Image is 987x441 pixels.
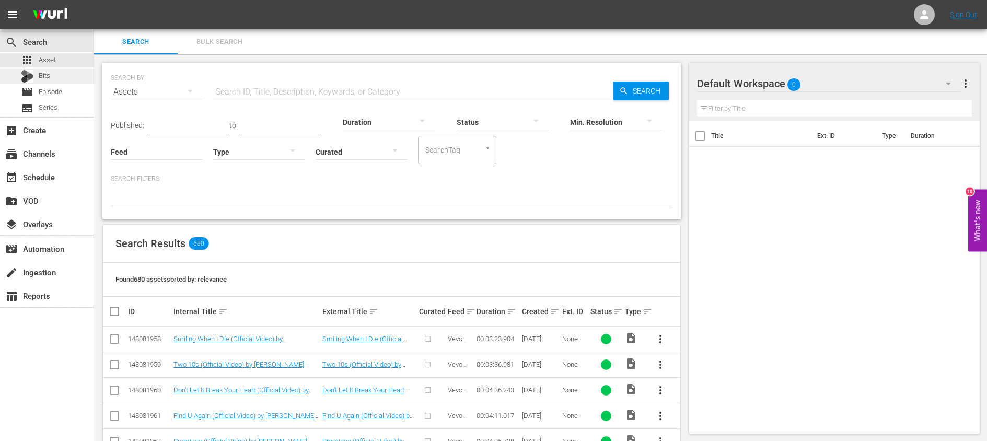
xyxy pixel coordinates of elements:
a: Don't Let It Break Your Heart (Official Video) by [PERSON_NAME] [173,386,313,402]
span: Schedule [5,171,18,184]
div: 00:03:36.981 [477,361,519,368]
span: Video [625,409,637,421]
span: sort [643,307,652,316]
span: Search [5,36,18,49]
span: Search [100,36,171,48]
div: [DATE] [522,335,559,343]
div: 10 [966,188,974,196]
div: 00:04:36.243 [477,386,519,394]
button: more_vert [648,403,673,428]
span: Published: [111,121,144,130]
span: Ingestion [5,266,18,279]
span: sort [613,307,623,316]
a: Sign Out [950,10,977,19]
span: menu [6,8,19,21]
div: 148081961 [128,412,170,420]
button: Search [613,82,669,100]
span: Video [625,332,637,344]
p: Search Filters: [111,175,672,183]
span: sort [507,307,516,316]
div: External Title [322,305,416,318]
span: Series [39,102,57,113]
button: more_vert [648,378,673,403]
span: Vevo Partner Catalog [448,361,470,384]
span: 680 [189,237,208,250]
th: Ext. ID [811,121,876,150]
div: 00:04:11.017 [477,412,519,420]
div: Duration [477,305,519,318]
span: sort [218,307,228,316]
span: to [229,121,236,130]
th: Duration [904,121,967,150]
div: Created [522,305,559,318]
button: Open [483,143,493,153]
th: Type [876,121,904,150]
span: VOD [5,195,18,207]
span: Asset [21,54,33,66]
span: more_vert [654,333,667,345]
span: Vevo Partner Catalog [448,386,470,410]
span: Vevo Partner Catalog [448,412,470,435]
span: Create [5,124,18,137]
a: Don't Let It Break Your Heart (Official Video) by [PERSON_NAME] [322,386,409,410]
a: Find U Again (Official Video) by [PERSON_NAME] ft. [PERSON_NAME] [322,412,414,435]
a: Smiling When I Die (Official Video) by [PERSON_NAME] [173,335,287,351]
div: Curated [419,307,445,316]
span: Vevo Partner Catalog [448,335,470,358]
span: Overlays [5,218,18,231]
div: Status [590,305,622,318]
span: 0 [787,74,800,96]
div: None [562,412,588,420]
a: Two 10s (Official Video) by [PERSON_NAME] [322,361,405,376]
span: sort [369,307,378,316]
span: more_vert [654,358,667,371]
span: sort [550,307,560,316]
button: more_vert [648,327,673,352]
span: Video [625,383,637,396]
span: Reports [5,290,18,303]
span: Search [629,82,669,100]
div: None [562,361,588,368]
div: Assets [111,77,203,107]
button: more_vert [648,352,673,377]
div: ID [128,307,170,316]
span: Found 680 assets sorted by: relevance [115,275,227,283]
a: Smiling When I Die (Official Video) by [PERSON_NAME] [322,335,407,351]
div: [DATE] [522,386,559,394]
div: 148081960 [128,386,170,394]
div: None [562,386,588,394]
span: Automation [5,243,18,256]
div: 148081959 [128,361,170,368]
a: Two 10s (Official Video) by [PERSON_NAME] [173,361,304,368]
div: [DATE] [522,412,559,420]
span: Video [625,357,637,370]
button: more_vert [959,71,972,96]
div: Type [625,305,645,318]
span: movie [21,86,33,98]
div: Internal Title [173,305,319,318]
span: Bits [39,71,50,81]
span: Search Results [115,237,185,250]
span: more_vert [959,77,972,90]
span: Episode [39,87,62,97]
th: Title [711,121,811,150]
div: Feed [448,305,473,318]
div: Ext. ID [562,307,588,316]
button: Open Feedback Widget [968,190,987,252]
div: [DATE] [522,361,559,368]
div: None [562,335,588,343]
span: Asset [39,55,56,65]
span: Channels [5,148,18,160]
div: Bits [21,70,33,83]
span: more_vert [654,410,667,422]
div: 00:03:23.904 [477,335,519,343]
span: sort [466,307,475,316]
a: Find U Again (Official Video) by [PERSON_NAME] ft. [PERSON_NAME] [173,412,318,427]
img: ans4CAIJ8jUAAAAAAAAAAAAAAAAAAAAAAAAgQb4GAAAAAAAAAAAAAAAAAAAAAAAAJMjXAAAAAAAAAAAAAAAAAAAAAAAAgAT5G... [25,3,75,27]
div: Default Workspace [697,69,961,98]
span: more_vert [654,384,667,397]
span: Bulk Search [184,36,255,48]
div: 148081958 [128,335,170,343]
span: Series [21,102,33,114]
